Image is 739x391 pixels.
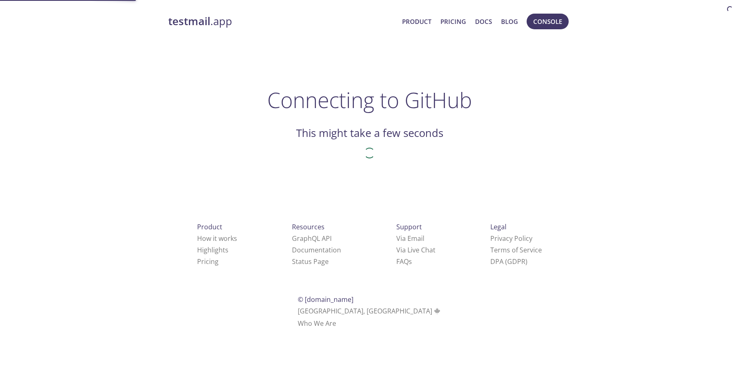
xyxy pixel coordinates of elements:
[475,16,492,27] a: Docs
[409,257,412,266] span: s
[197,257,219,266] a: Pricing
[533,16,562,27] span: Console
[197,245,228,254] a: Highlights
[396,222,422,231] span: Support
[292,222,325,231] span: Resources
[298,295,353,304] span: © [DOMAIN_NAME]
[168,14,210,28] strong: testmail
[440,16,466,27] a: Pricing
[490,222,506,231] span: Legal
[527,14,569,29] button: Console
[298,319,336,328] a: Who We Are
[168,14,395,28] a: testmail.app
[396,257,412,266] a: FAQ
[292,245,341,254] a: Documentation
[197,222,222,231] span: Product
[292,257,329,266] a: Status Page
[292,234,332,243] a: GraphQL API
[490,245,542,254] a: Terms of Service
[490,234,532,243] a: Privacy Policy
[501,16,518,27] a: Blog
[267,87,472,112] h1: Connecting to GitHub
[490,257,527,266] a: DPA (GDPR)
[396,234,424,243] a: Via Email
[396,245,435,254] a: Via Live Chat
[197,234,237,243] a: How it works
[298,306,442,316] span: [GEOGRAPHIC_DATA], [GEOGRAPHIC_DATA]
[402,16,431,27] a: Product
[296,126,443,140] h2: This might take a few seconds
